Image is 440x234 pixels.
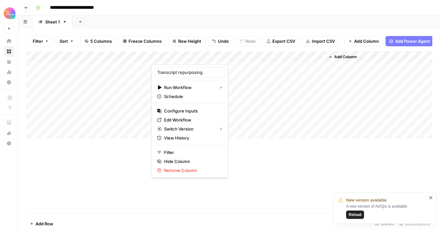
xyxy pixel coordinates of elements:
[164,167,220,174] span: Remove Column
[334,54,357,60] span: Add Column
[272,38,295,44] span: Export CSV
[4,5,14,21] button: Workspace: Alliance
[55,36,78,46] button: Sort
[33,15,72,28] a: Sheet 1
[164,93,220,100] span: Schedule
[312,38,335,44] span: Import CSV
[4,67,14,77] a: Usage
[346,211,364,219] button: Reload
[60,38,68,44] span: Sort
[245,38,256,44] span: Redo
[164,117,220,123] span: Edit Workflow
[90,38,112,44] span: 5 Columns
[236,36,260,46] button: Redo
[326,53,359,61] button: Add Column
[4,128,14,138] button: What's new?
[386,36,434,46] button: Add Power Agent
[218,38,229,44] span: Undo
[4,36,14,46] a: Home
[164,108,220,114] span: Configure Inputs
[36,221,53,227] span: Add Row
[346,203,427,219] div: A new version of AirOps is available.
[119,36,166,46] button: Freeze Columns
[164,84,214,91] span: Run Workflow
[4,46,14,57] a: Browse
[4,138,14,148] button: Help + Support
[4,57,14,67] a: Your Data
[354,38,379,44] span: Add Column
[168,36,205,46] button: Row Height
[26,219,57,229] button: Add Row
[164,135,220,141] span: View History
[302,36,339,46] button: Import CSV
[29,36,53,46] button: Filter
[346,197,386,203] span: New version available
[349,212,361,218] span: Reload
[372,219,397,229] div: 6 Rows
[4,7,15,19] img: Alliance Logo
[164,149,220,156] span: Filter
[80,36,116,46] button: 5 Columns
[4,118,14,128] a: AirOps Academy
[4,77,14,87] a: Settings
[164,126,214,132] span: Switch Version
[429,195,433,200] button: close
[33,38,43,44] span: Filter
[208,36,233,46] button: Undo
[129,38,162,44] span: Freeze Columns
[262,36,299,46] button: Export CSV
[344,36,383,46] button: Add Column
[164,158,220,165] span: Hide Column
[395,38,430,44] span: Add Power Agent
[397,219,432,229] div: 5/5 Columns
[45,19,60,25] div: Sheet 1
[178,38,201,44] span: Row Height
